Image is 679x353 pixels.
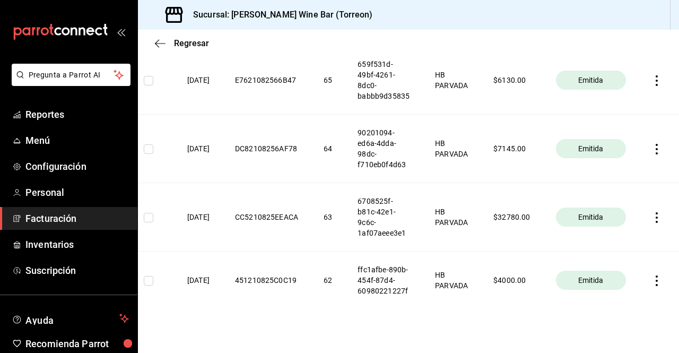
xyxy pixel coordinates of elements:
[25,312,115,325] span: Ayuda
[574,212,608,222] span: Emitida
[222,115,311,183] th: DC82108256AF78
[422,115,481,183] th: HB PARVADA
[25,237,129,252] span: Inventarios
[175,115,222,183] th: [DATE]
[574,143,608,154] span: Emitida
[311,115,345,183] th: 64
[7,77,130,88] a: Pregunta a Parrot AI
[175,252,222,309] th: [DATE]
[345,252,422,309] th: ffc1afbe-890b-454f-87d4-60980221227f
[481,183,543,252] th: $ 32780.00
[422,183,481,252] th: HB PARVADA
[155,38,209,48] button: Regresar
[574,275,608,286] span: Emitida
[175,183,222,252] th: [DATE]
[481,46,543,115] th: $ 6130.00
[25,263,129,278] span: Suscripción
[345,183,422,252] th: 6708525f-b81c-42e1-9c6c-1af07aeee3e1
[175,46,222,115] th: [DATE]
[481,115,543,183] th: $ 7145.00
[311,252,345,309] th: 62
[422,252,481,309] th: HB PARVADA
[117,28,125,36] button: open_drawer_menu
[345,46,422,115] th: 659f531d-49bf-4261-8dc0-babbb9d35835
[25,185,129,200] span: Personal
[481,252,543,309] th: $ 4000.00
[25,133,129,148] span: Menú
[311,183,345,252] th: 63
[12,64,130,86] button: Pregunta a Parrot AI
[345,115,422,183] th: 90201094-ed6a-4dda-98dc-f710eb0f4d63
[174,38,209,48] span: Regresar
[25,107,129,122] span: Reportes
[422,46,481,115] th: HB PARVADA
[25,337,129,351] span: Recomienda Parrot
[25,159,129,174] span: Configuración
[25,211,129,226] span: Facturación
[222,183,311,252] th: CC5210825EEACA
[222,252,311,309] th: 451210825C0C19
[574,75,608,85] span: Emitida
[311,46,345,115] th: 65
[185,8,373,21] h3: Sucursal: [PERSON_NAME] Wine Bar (Torreon)
[222,46,311,115] th: E7621082566B47
[29,70,114,81] span: Pregunta a Parrot AI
